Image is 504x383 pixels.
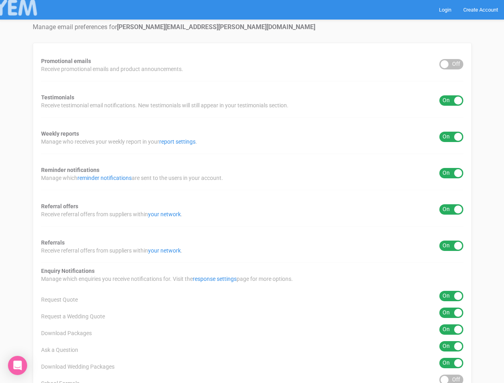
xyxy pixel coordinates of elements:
span: Request a Wedding Quote [41,312,105,320]
strong: Weekly reports [41,130,79,137]
strong: Reminder notifications [41,167,99,173]
strong: Enquiry Notifications [41,268,95,274]
span: Manage who receives your weekly report in your . [41,138,197,146]
a: report settings [159,138,196,145]
a: reminder notifications [77,175,132,181]
strong: Testimonials [41,94,74,101]
strong: [PERSON_NAME][EMAIL_ADDRESS][PERSON_NAME][DOMAIN_NAME] [117,23,315,31]
strong: Referrals [41,239,65,246]
span: Download Wedding Packages [41,363,115,371]
a: your network [148,247,181,254]
span: Receive referral offers from suppliers within . [41,210,182,218]
span: Receive referral offers from suppliers within . [41,247,182,255]
span: Request Quote [41,296,78,304]
a: your network [148,211,181,217]
span: Receive promotional emails and product announcements. [41,65,183,73]
strong: Promotional emails [41,58,91,64]
span: Download Packages [41,329,92,337]
span: Receive testimonial email notifications. New testimonials will still appear in your testimonials ... [41,101,289,109]
span: Manage which are sent to the users in your account. [41,174,223,182]
strong: Referral offers [41,203,78,209]
span: Manage which enquiries you receive notifications for. Visit the page for more options. [41,275,293,283]
div: Open Intercom Messenger [8,356,27,375]
a: response settings [193,276,237,282]
span: Ask a Question [41,346,78,354]
h4: Manage email preferences for [33,24,472,31]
